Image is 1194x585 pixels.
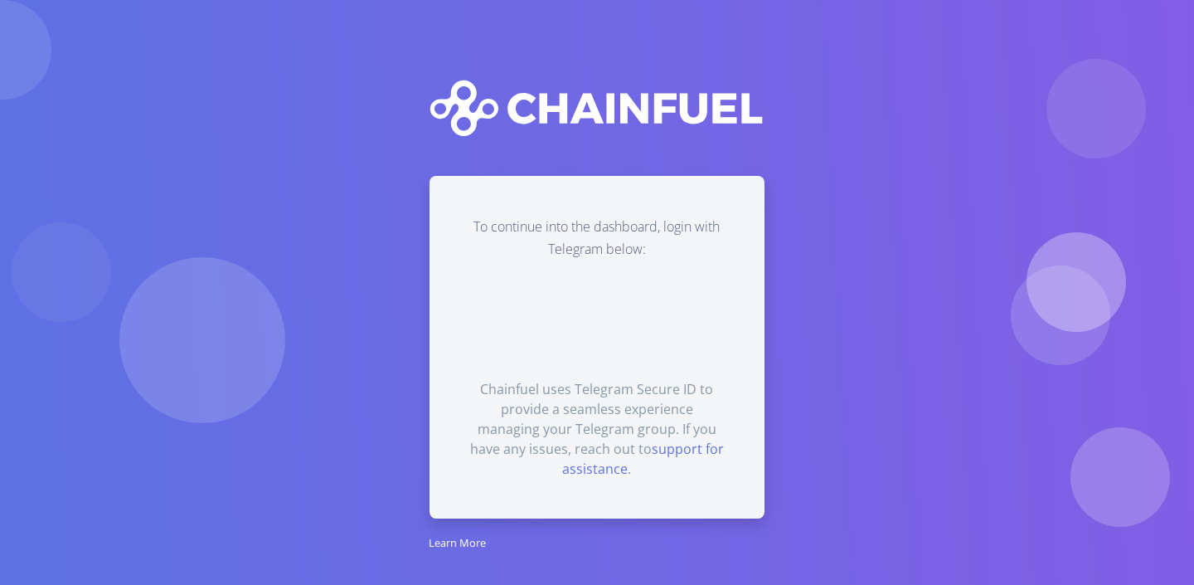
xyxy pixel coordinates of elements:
[429,533,486,551] a: Learn More
[429,535,486,550] small: Learn More
[469,216,724,261] p: To continue into the dashboard, login with Telegram below:
[469,379,724,479] div: Chainfuel uses Telegram Secure ID to provide a seamless experience managing your Telegram group. ...
[430,80,764,136] img: logo-full-white.svg
[562,440,724,478] a: support for assistance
